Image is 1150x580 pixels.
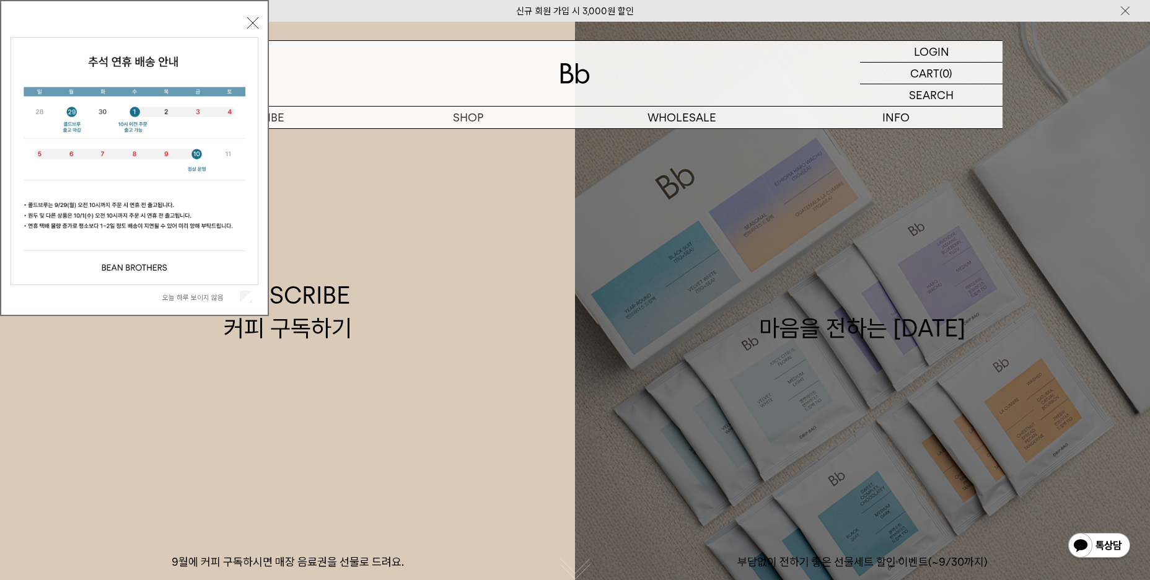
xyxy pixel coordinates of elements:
[361,107,575,128] a: SHOP
[516,6,634,17] a: 신규 회원 가입 시 3,000원 할인
[575,107,789,128] p: WHOLESALE
[560,63,590,84] img: 로고
[914,41,949,62] p: LOGIN
[247,17,258,29] button: 닫기
[224,279,352,345] div: SUBSCRIBE 커피 구독하기
[860,63,1003,84] a: CART (0)
[789,107,1003,128] p: INFO
[860,41,1003,63] a: LOGIN
[939,63,952,84] p: (0)
[11,38,258,284] img: 5e4d662c6b1424087153c0055ceb1a13_140731.jpg
[759,279,966,345] div: 마음을 전하는 [DATE]
[910,63,939,84] p: CART
[162,293,237,302] label: 오늘 하루 보이지 않음
[909,84,954,106] p: SEARCH
[575,555,1150,569] p: 부담없이 전하기 좋은 선물세트 할인 이벤트(~9/30까지)
[1067,532,1131,561] img: 카카오톡 채널 1:1 채팅 버튼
